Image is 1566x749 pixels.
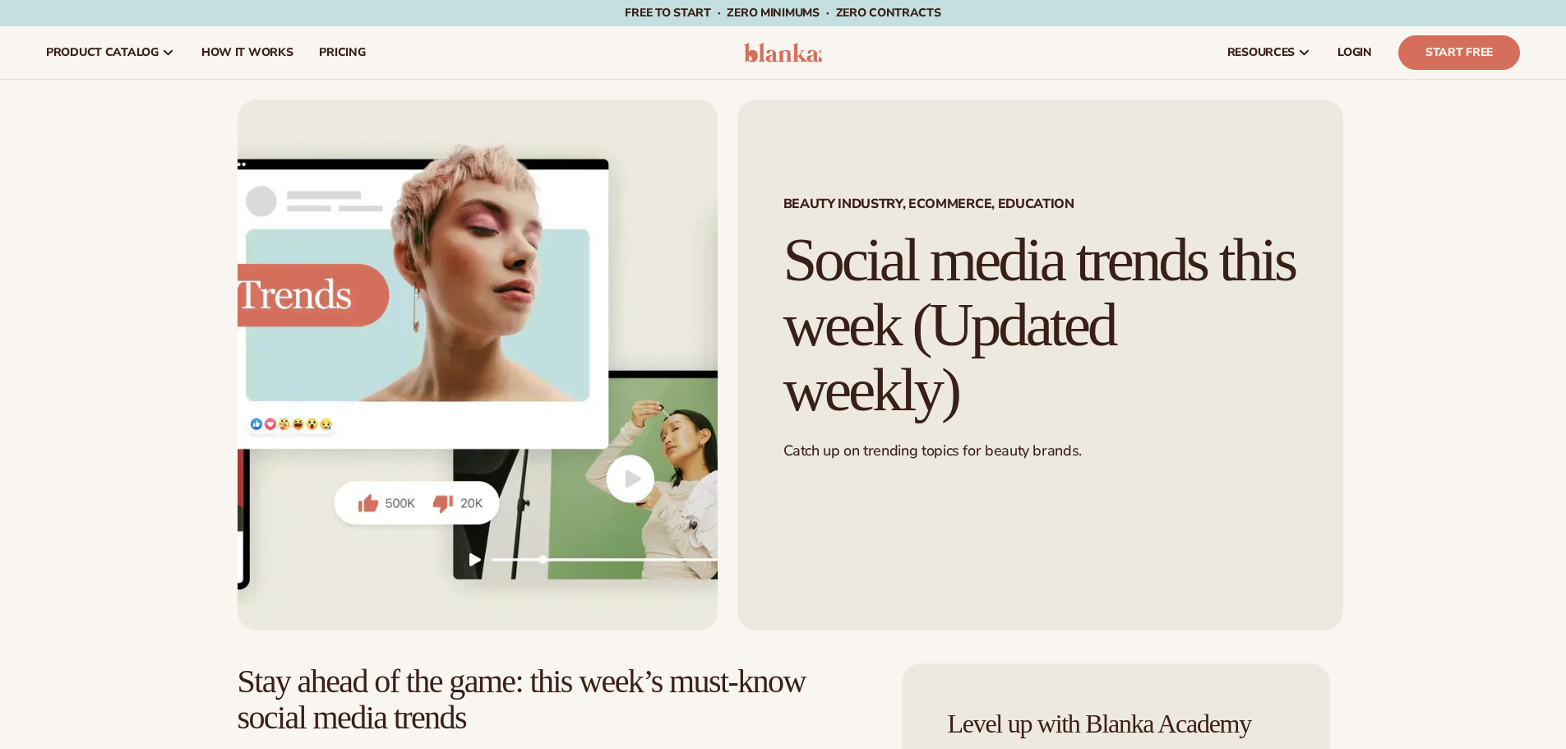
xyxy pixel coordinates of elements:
a: pricing [306,26,378,79]
span: How It Works [201,46,293,59]
a: resources [1214,26,1324,79]
h1: Social media trends this week (Updated weekly) [783,228,1297,422]
a: product catalog [33,26,188,79]
span: Catch up on trending topics for beauty brands. [783,441,1082,460]
h2: Stay ahead of the game: this week’s must-know social media trends [238,663,870,736]
img: Social media trends this week (Updated weekly) [238,99,718,631]
img: logo [744,43,822,62]
span: resources [1227,46,1295,59]
span: LOGIN [1337,46,1372,59]
span: pricing [319,46,365,59]
h4: Level up with Blanka Academy [948,710,1284,738]
span: Free to start · ZERO minimums · ZERO contracts [625,5,940,21]
a: How It Works [188,26,307,79]
a: Start Free [1398,35,1520,70]
span: product catalog [46,46,159,59]
span: Beauty Industry, Ecommerce, Education [783,197,1297,210]
a: LOGIN [1324,26,1385,79]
